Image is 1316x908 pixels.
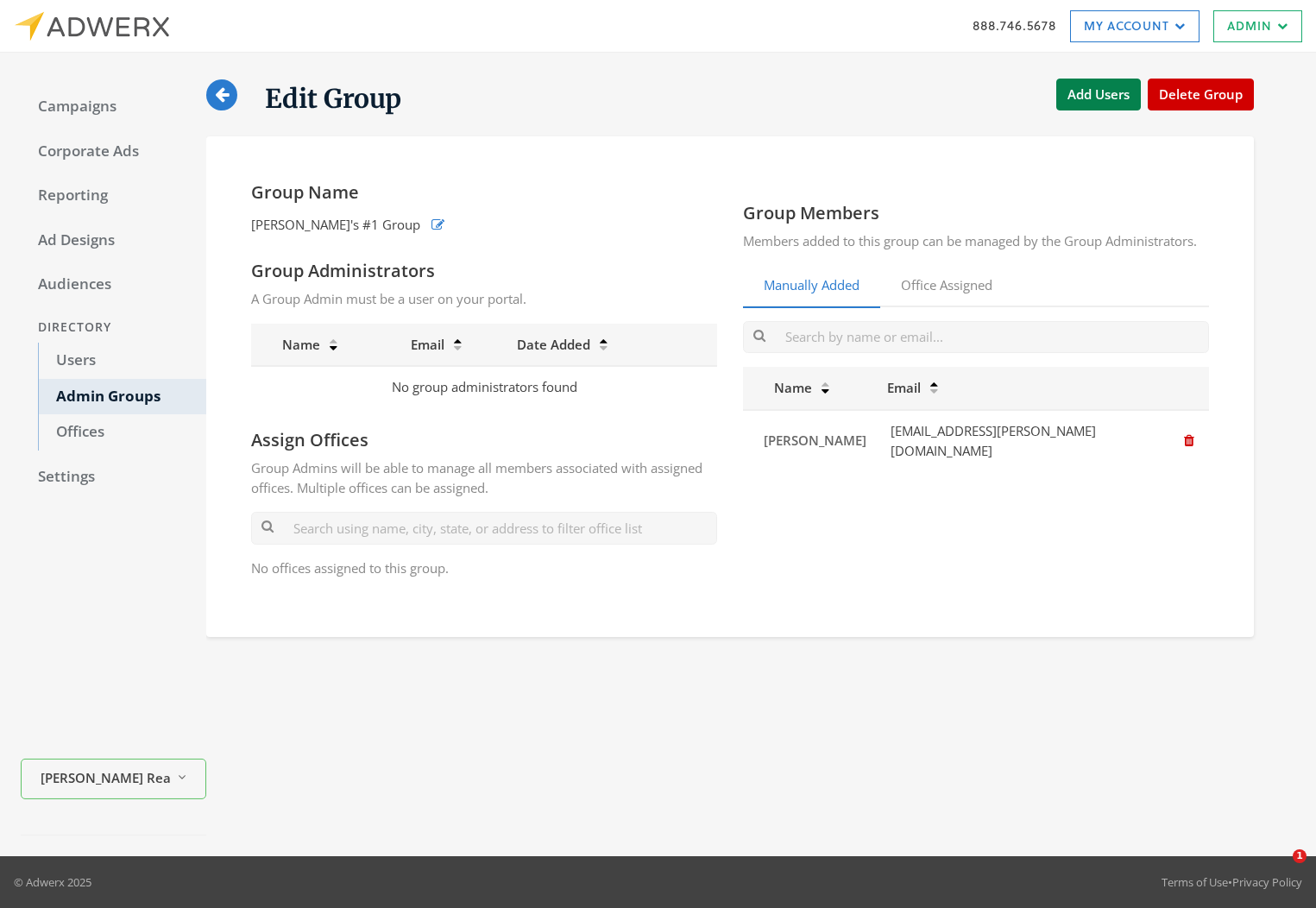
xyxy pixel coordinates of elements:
span: [PERSON_NAME]'s #1 Group [251,215,420,235]
span: Email [411,336,444,353]
span: Name [753,379,812,396]
input: Search by name or email... [743,321,1209,353]
a: Privacy Policy [1232,874,1302,890]
img: Adwerx [14,11,169,41]
a: Office Assigned [880,265,1013,307]
a: Admin Groups [38,379,206,415]
a: Admin [1213,10,1302,42]
a: Users [38,343,206,379]
span: Date Added [517,336,590,353]
a: Terms of Use [1162,874,1228,890]
h4: Group Name [251,181,717,204]
button: [PERSON_NAME] Realty [21,759,206,799]
a: Offices [38,414,206,451]
td: [EMAIL_ADDRESS][PERSON_NAME][DOMAIN_NAME] [877,410,1169,472]
span: Name [261,336,320,353]
a: Corporate Ads [21,134,206,170]
span: [PERSON_NAME] Realty [41,768,170,788]
p: Group Admins will be able to manage all members associated with assigned offices. Multiple office... [251,458,717,499]
span: 1 [1293,849,1307,863]
a: Campaigns [21,89,206,125]
span: Email [887,379,921,396]
iframe: Intercom live chat [1257,849,1299,891]
div: Directory [21,312,206,344]
h1: Edit Group [265,82,401,116]
a: Reporting [21,178,206,214]
h4: Group Administrators [251,260,717,282]
button: Add Users [1056,79,1141,110]
h4: Assign Offices [251,429,717,451]
p: © Adwerx 2025 [14,873,91,891]
a: Audiences [21,267,206,303]
a: My Account [1070,10,1200,42]
div: • [1162,873,1302,891]
p: Members added to this group can be managed by the Group Administrators. [743,231,1209,251]
h4: Group Members [743,202,1209,224]
td: No group administrators found [251,366,717,407]
a: Manually Added [743,265,880,307]
input: Search using name, city, state, or address to filter office list [251,512,717,544]
span: [PERSON_NAME] [764,432,866,449]
p: No offices assigned to this group. [251,558,717,578]
p: A Group Admin must be a user on your portal. [251,289,717,309]
a: Settings [21,459,206,495]
button: Delete Group [1148,79,1254,110]
a: 888.746.5678 [973,16,1056,35]
button: Remove Member [1180,426,1199,455]
a: Ad Designs [21,223,206,259]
